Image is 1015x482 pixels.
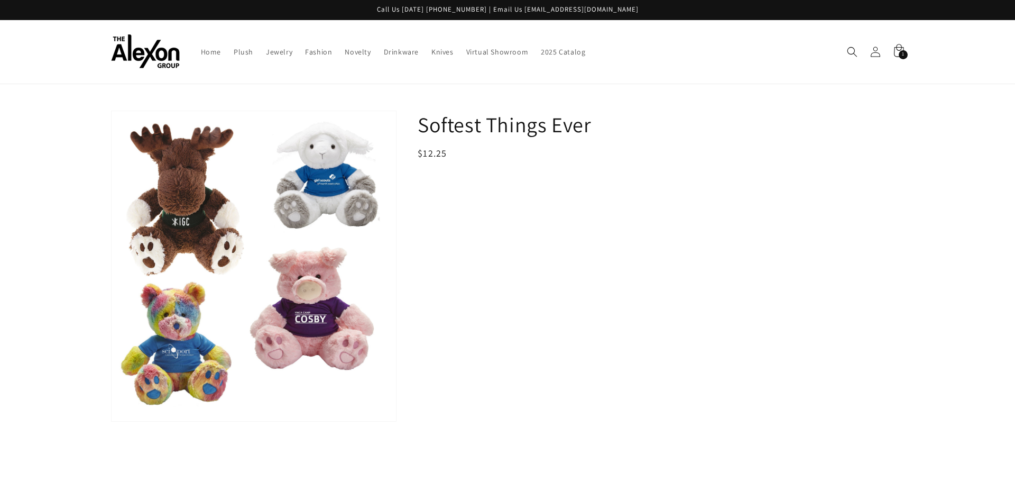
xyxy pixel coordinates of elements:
span: Drinkware [384,47,419,57]
a: Jewelry [260,41,299,63]
span: $12.25 [418,147,447,159]
a: Fashion [299,41,338,63]
summary: Search [841,40,864,63]
h1: Softest Things Ever [418,111,904,138]
span: 1 [902,50,905,59]
span: Plush [234,47,253,57]
span: 2025 Catalog [541,47,585,57]
img: The Alexon Group [111,34,180,69]
a: Novelty [338,41,377,63]
a: 2025 Catalog [534,41,592,63]
span: Fashion [305,47,332,57]
a: Drinkware [377,41,425,63]
span: Jewelry [266,47,292,57]
span: Home [201,47,221,57]
span: Knives [431,47,454,57]
a: Plush [227,41,260,63]
span: Virtual Showroom [466,47,529,57]
a: Home [195,41,227,63]
a: Virtual Showroom [460,41,535,63]
span: Novelty [345,47,371,57]
a: Knives [425,41,460,63]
